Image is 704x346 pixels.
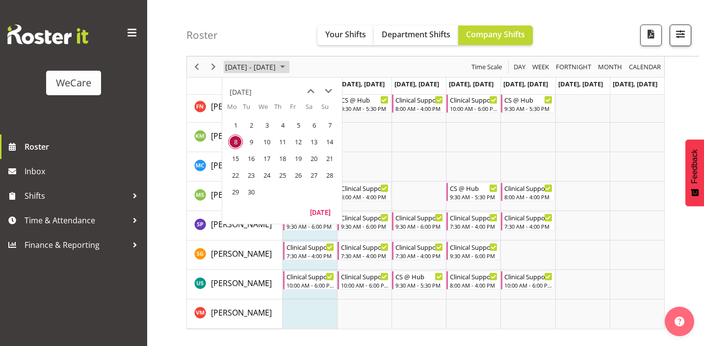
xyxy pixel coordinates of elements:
[321,102,337,117] th: Su
[243,102,259,117] th: Tu
[283,34,664,329] table: Timeline Week of September 8, 2025
[504,222,552,230] div: 7:30 AM - 4:00 PM
[290,102,306,117] th: Fr
[374,26,458,45] button: Department Shifts
[322,168,337,183] span: Sunday, September 28, 2025
[7,25,88,44] img: Rosterit website logo
[211,219,272,230] span: [PERSON_NAME]
[187,123,283,152] td: Kishendri Moodley resource
[227,102,243,117] th: Mo
[325,29,366,40] span: Your Shifts
[187,270,283,299] td: Udani Senanayake resource
[504,193,552,201] div: 8:00 AM - 4:00 PM
[341,222,389,230] div: 9:30 AM - 6:00 PM
[228,134,243,149] span: Monday, September 8, 2025
[341,242,389,252] div: Clinical Support 7.30 - 4
[446,241,500,260] div: Sanjita Gurung"s event - Clinical Support 9.30-6 Begin From Thursday, September 11, 2025 at 9:30:...
[503,80,548,88] span: [DATE], [DATE]
[307,118,321,133] span: Saturday, September 6, 2025
[531,61,551,73] button: Timeline Week
[450,95,497,105] div: Clinical Support 10-6
[628,61,662,73] span: calendar
[306,102,321,117] th: Sa
[670,25,691,46] button: Filter Shifts
[224,61,289,73] button: September 08 - 14, 2025
[304,205,337,219] button: Today
[338,271,391,290] div: Udani Senanayake"s event - Clinical Support 10-6 Begin From Tuesday, September 9, 2025 at 10:00:0...
[338,241,391,260] div: Sanjita Gurung"s event - Clinical Support 7.30 - 4 Begin From Tuesday, September 9, 2025 at 7:30:...
[341,183,389,193] div: Clinical Support 8-4
[244,168,259,183] span: Tuesday, September 23, 2025
[230,82,252,102] div: title
[205,56,222,77] div: Next
[395,95,443,105] div: Clinical Support 8-4
[504,95,552,105] div: CS @ Hub
[450,242,497,252] div: Clinical Support 9.30-6
[211,101,272,112] a: [PERSON_NAME]
[394,80,439,88] span: [DATE], [DATE]
[260,151,274,166] span: Wednesday, September 17, 2025
[187,93,283,123] td: Firdous Naqvi resource
[211,248,272,260] a: [PERSON_NAME]
[504,213,552,222] div: Clinical Support 7.30 - 4
[287,222,334,230] div: 9:30 AM - 6:00 PM
[685,139,704,206] button: Feedback - Show survey
[244,151,259,166] span: Tuesday, September 16, 2025
[211,160,272,171] a: [PERSON_NAME]
[302,82,319,100] button: previous month
[25,164,142,179] span: Inbox
[504,105,552,112] div: 9:30 AM - 5:30 PM
[531,61,550,73] span: Week
[187,152,283,182] td: Mary Childs resource
[555,61,592,73] span: Fortnight
[501,271,554,290] div: Udani Senanayake"s event - Clinical Support 10-6 Begin From Friday, September 12, 2025 at 10:00:0...
[259,102,274,117] th: We
[25,213,128,228] span: Time & Attendance
[187,240,283,270] td: Sanjita Gurung resource
[228,168,243,183] span: Monday, September 22, 2025
[260,118,274,133] span: Wednesday, September 3, 2025
[260,134,274,149] span: Wednesday, September 10, 2025
[446,94,500,113] div: Firdous Naqvi"s event - Clinical Support 10-6 Begin From Thursday, September 11, 2025 at 10:00:00...
[458,26,533,45] button: Company Shifts
[446,212,500,231] div: Sabnam Pun"s event - Clinical Support 7.30 - 4 Begin From Thursday, September 11, 2025 at 7:30:00...
[340,80,385,88] span: [DATE], [DATE]
[470,61,504,73] button: Time Scale
[395,213,443,222] div: Clinical Support 9.30-6
[338,212,391,231] div: Sabnam Pun"s event - Clinical Support 9.30-6 Begin From Tuesday, September 9, 2025 at 9:30:00 AM ...
[338,94,391,113] div: Firdous Naqvi"s event - CS @ Hub Begin From Tuesday, September 9, 2025 at 9:30:00 AM GMT+12:00 En...
[450,105,497,112] div: 10:00 AM - 6:00 PM
[275,168,290,183] span: Thursday, September 25, 2025
[283,241,337,260] div: Sanjita Gurung"s event - Clinical Support 7.30 - 4 Begin From Monday, September 8, 2025 at 7:30:0...
[501,94,554,113] div: Firdous Naqvi"s event - CS @ Hub Begin From Friday, September 12, 2025 at 9:30:00 AM GMT+12:00 En...
[504,271,552,281] div: Clinical Support 10-6
[640,25,662,46] button: Download a PDF of the roster according to the set date range.
[450,271,497,281] div: Clinical Support 8-4
[291,168,306,183] span: Friday, September 26, 2025
[392,241,445,260] div: Sanjita Gurung"s event - Clinical Support 7.30 - 4 Begin From Wednesday, September 10, 2025 at 7:...
[56,76,91,90] div: WeCare
[395,105,443,112] div: 8:00 AM - 4:00 PM
[558,80,603,88] span: [DATE], [DATE]
[512,61,527,73] button: Timeline Day
[395,271,443,281] div: CS @ Hub
[322,151,337,166] span: Sunday, September 21, 2025
[449,80,494,88] span: [DATE], [DATE]
[291,151,306,166] span: Friday, September 19, 2025
[207,61,220,73] button: Next
[287,281,334,289] div: 10:00 AM - 6:00 PM
[338,183,391,201] div: Mehreen Sardar"s event - Clinical Support 8-4 Begin From Tuesday, September 9, 2025 at 8:00:00 AM...
[395,281,443,289] div: 9:30 AM - 5:30 PM
[188,56,205,77] div: Previous
[341,193,389,201] div: 8:00 AM - 4:00 PM
[341,105,389,112] div: 9:30 AM - 5:30 PM
[450,213,497,222] div: Clinical Support 7.30 - 4
[211,307,272,318] span: [PERSON_NAME]
[307,151,321,166] span: Saturday, September 20, 2025
[25,238,128,252] span: Finance & Reporting
[597,61,624,73] button: Timeline Month
[260,168,274,183] span: Wednesday, September 24, 2025
[504,281,552,289] div: 10:00 AM - 6:00 PM
[211,278,272,289] span: [PERSON_NAME]
[307,134,321,149] span: Saturday, September 13, 2025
